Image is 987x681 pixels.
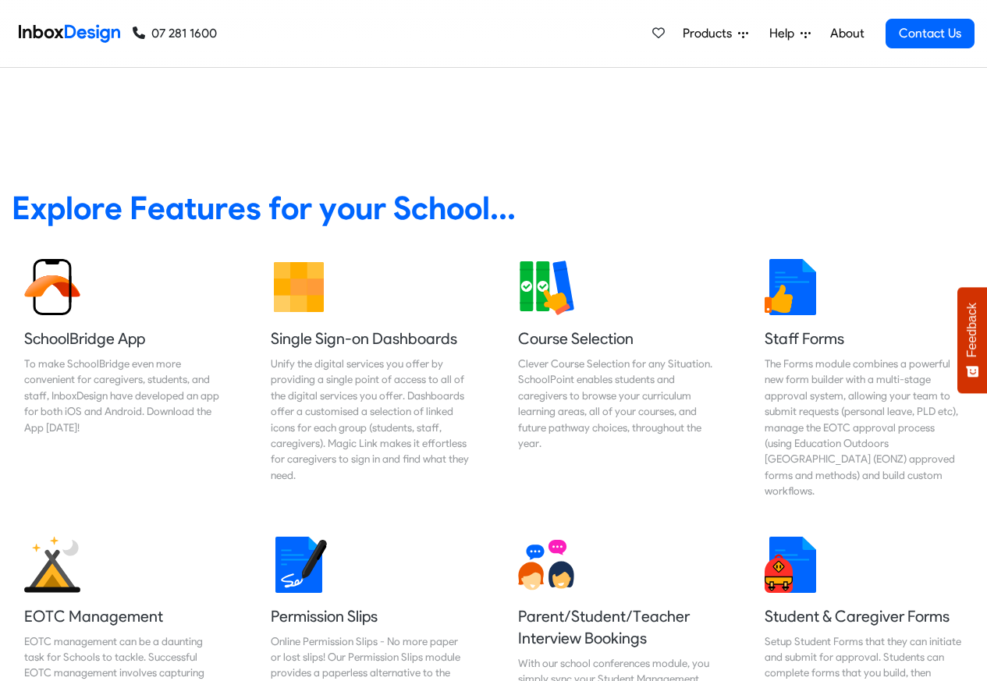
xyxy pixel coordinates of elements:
div: Unify the digital services you offer by providing a single point of access to all of the digital ... [271,356,469,483]
a: Help [763,18,817,49]
h5: Permission Slips [271,605,469,627]
h5: Staff Forms [765,328,963,349]
a: 07 281 1600 [133,24,217,43]
heading: Explore Features for your School... [12,188,975,228]
h5: Single Sign-on Dashboards [271,328,469,349]
img: 2022_01_25_icon_eonz.svg [24,537,80,593]
a: Course Selection Clever Course Selection for any Situation. SchoolPoint enables students and care... [506,247,729,512]
span: Help [769,24,801,43]
img: 2022_01_13_icon_sb_app.svg [24,259,80,315]
button: Feedback - Show survey [957,287,987,393]
img: 2022_01_13_icon_conversation.svg [518,537,574,593]
a: Contact Us [886,19,975,48]
h5: Parent/Student/Teacher Interview Bookings [518,605,716,649]
img: 2022_01_13_icon_course_selection.svg [518,259,574,315]
a: Staff Forms The Forms module combines a powerful new form builder with a multi-stage approval sys... [752,247,975,512]
h5: Student & Caregiver Forms [765,605,963,627]
h5: Course Selection [518,328,716,349]
h5: EOTC Management [24,605,222,627]
img: 2022_01_13_icon_grid.svg [271,259,327,315]
a: Single Sign-on Dashboards Unify the digital services you offer by providing a single point of acc... [258,247,481,512]
span: Feedback [965,303,979,357]
img: 2022_01_13_icon_thumbsup.svg [765,259,821,315]
h5: SchoolBridge App [24,328,222,349]
img: 2022_01_18_icon_signature.svg [271,537,327,593]
div: To make SchoolBridge even more convenient for caregivers, students, and staff, InboxDesign have d... [24,356,222,435]
div: Clever Course Selection for any Situation. SchoolPoint enables students and caregivers to browse ... [518,356,716,451]
div: The Forms module combines a powerful new form builder with a multi-stage approval system, allowin... [765,356,963,499]
a: About [825,18,868,49]
img: 2022_01_13_icon_student_form.svg [765,537,821,593]
a: Products [676,18,754,49]
a: SchoolBridge App To make SchoolBridge even more convenient for caregivers, students, and staff, I... [12,247,235,512]
span: Products [683,24,738,43]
